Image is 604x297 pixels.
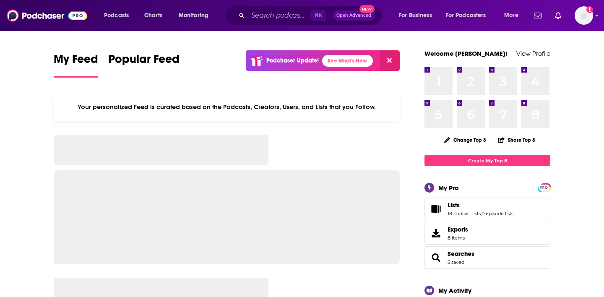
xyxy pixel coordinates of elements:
a: Create My Top 8 [424,155,550,166]
a: Searches [427,252,444,263]
a: See What's New [322,55,373,67]
input: Search podcasts, credits, & more... [248,9,310,22]
span: PRO [539,185,549,191]
img: User Profile [575,6,593,25]
a: Show notifications dropdown [531,8,545,23]
span: More [504,10,518,21]
span: New [359,5,375,13]
span: Popular Feed [108,52,180,71]
span: ⌘ K [310,10,326,21]
a: 3 saved [448,259,464,265]
a: PRO [539,184,549,190]
span: Exports [427,227,444,239]
button: open menu [498,9,529,22]
span: For Podcasters [446,10,486,21]
span: 8 items [448,235,468,241]
a: 0 episode lists [482,211,513,216]
a: View Profile [516,49,550,57]
svg: Add a profile image [586,6,593,13]
button: Show profile menu [575,6,593,25]
button: open menu [173,9,219,22]
a: 18 podcast lists [448,211,481,216]
button: open menu [440,9,498,22]
button: Change Top 8 [439,135,491,145]
a: Searches [448,250,474,258]
button: Share Top 8 [498,132,536,148]
span: Charts [144,10,162,21]
div: Your personalized Feed is curated based on the Podcasts, Creators, Users, and Lists that you Follow. [54,93,400,121]
span: , [481,211,482,216]
span: Exports [448,226,468,233]
a: Charts [139,9,167,22]
span: Lists [424,198,550,220]
div: Search podcasts, credits, & more... [233,6,390,25]
a: Welcome [PERSON_NAME]! [424,49,508,57]
span: My Feed [54,52,98,71]
button: open menu [393,9,443,22]
span: Logged in as megcassidy [575,6,593,25]
div: My Pro [438,184,459,192]
span: Monitoring [179,10,208,21]
a: Lists [448,201,513,209]
span: Lists [448,201,460,209]
div: My Activity [438,287,471,294]
a: Popular Feed [108,52,180,78]
a: My Feed [54,52,98,78]
img: Podchaser - Follow, Share and Rate Podcasts [7,8,87,23]
span: Podcasts [104,10,129,21]
span: Open Advanced [336,13,371,18]
a: Exports [424,222,550,245]
button: Open AdvancedNew [333,10,375,21]
button: open menu [98,9,140,22]
span: Searches [424,246,550,269]
a: Show notifications dropdown [552,8,565,23]
a: Lists [427,203,444,215]
p: Podchaser Update! [266,57,319,64]
span: For Business [399,10,432,21]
